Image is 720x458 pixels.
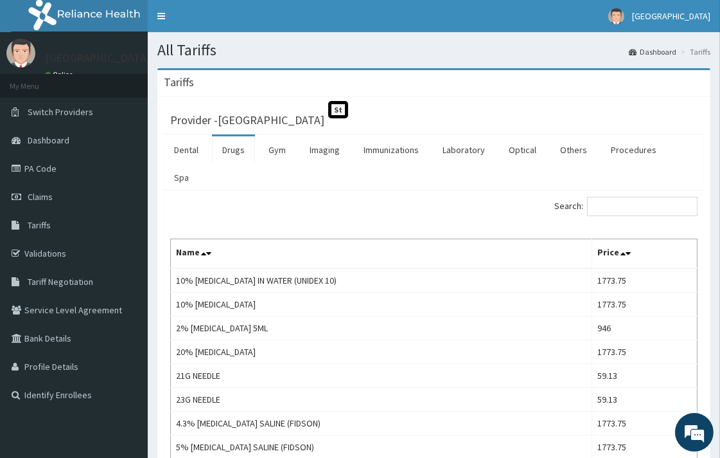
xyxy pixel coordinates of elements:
td: 946 [592,316,698,340]
td: 2% [MEDICAL_DATA] 5ML [171,316,592,340]
span: Dashboard [28,134,69,146]
td: 59.13 [592,364,698,388]
td: 1773.75 [592,412,698,435]
a: Laboratory [432,136,495,163]
span: Tariffs [28,219,51,231]
span: Switch Providers [28,106,93,118]
td: 59.13 [592,388,698,412]
td: 10% [MEDICAL_DATA] [171,293,592,316]
textarea: Type your message and hit 'Enter' [6,314,245,359]
label: Search: [554,197,698,216]
span: Claims [28,191,53,203]
li: Tariffs [678,46,710,57]
a: Imaging [299,136,350,163]
a: Spa [164,164,199,191]
a: Online [45,70,76,79]
td: 20% [MEDICAL_DATA] [171,340,592,364]
img: d_794563401_company_1708531726252_794563401 [24,64,52,96]
h3: Provider - [GEOGRAPHIC_DATA] [170,114,324,126]
h3: Tariffs [164,77,194,88]
a: Immunizations [353,136,429,163]
a: Dashboard [629,46,676,57]
a: Optical [498,136,547,163]
img: User Image [6,39,35,68]
span: St [328,101,348,118]
h1: All Tariffs [157,42,710,59]
span: We're online! [75,143,177,273]
td: 1773.75 [592,340,698,364]
td: 1773.75 [592,293,698,316]
td: 21G NEEDLE [171,364,592,388]
td: 23G NEEDLE [171,388,592,412]
span: Tariff Negotiation [28,276,93,288]
span: [GEOGRAPHIC_DATA] [632,10,710,22]
td: 4.3% [MEDICAL_DATA] SALINE (FIDSON) [171,412,592,435]
th: Price [592,239,698,269]
div: Minimize live chat window [211,6,241,37]
a: Procedures [601,136,667,163]
p: [GEOGRAPHIC_DATA] [45,52,151,64]
th: Name [171,239,592,269]
a: Drugs [212,136,255,163]
div: Chat with us now [67,72,216,89]
a: Gym [258,136,296,163]
a: Others [550,136,597,163]
input: Search: [587,197,698,216]
td: 1773.75 [592,268,698,293]
td: 10% [MEDICAL_DATA] IN WATER (UNIDEX 10) [171,268,592,293]
img: User Image [608,8,624,24]
a: Dental [164,136,209,163]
